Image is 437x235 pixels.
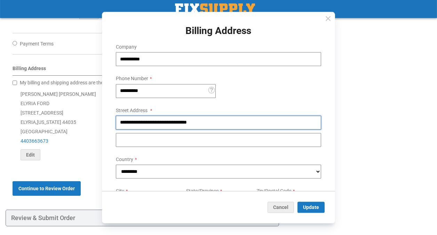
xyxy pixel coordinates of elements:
[273,204,288,210] span: Cancel
[13,181,81,196] button: Continue to Review Order
[297,202,325,213] button: Update
[110,26,327,36] h1: Billing Address
[186,188,218,194] span: State/Province
[303,204,319,210] span: Update
[37,119,61,125] span: [US_STATE]
[116,44,137,50] span: Company
[18,186,75,191] span: Continue to Review Order
[116,108,148,113] span: Street Address
[116,188,124,194] span: City
[268,202,294,213] button: Cancel
[21,149,40,160] button: Edit
[256,188,291,194] span: Zip/Postal Code
[6,210,279,226] div: Review & Submit Order
[175,3,255,15] a: store logo
[26,152,35,158] span: Edit
[175,3,255,15] img: Fix Industrial Supply
[21,138,48,144] a: 4403663673
[116,76,148,82] span: Phone Number
[13,65,272,76] div: Billing Address
[13,90,272,160] div: [PERSON_NAME] [PERSON_NAME] ELYRIA FORD [STREET_ADDRESS] ELYRIA , 44035 [GEOGRAPHIC_DATA]
[20,80,116,85] span: My billing and shipping address are the same
[20,41,54,47] span: Payment Terms
[116,157,133,162] span: Country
